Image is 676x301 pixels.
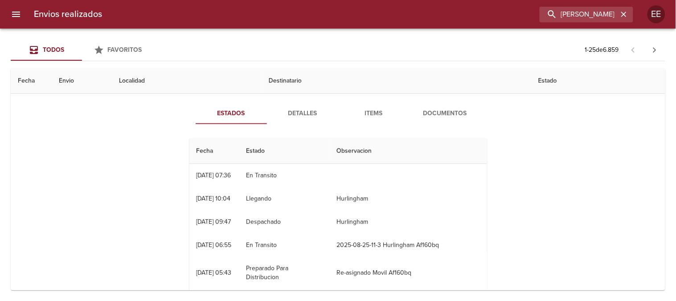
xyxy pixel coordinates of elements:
[108,46,142,54] span: Favoritos
[330,187,487,210] td: Hurlingham
[330,234,487,257] td: 2025-08-25-11-3 Hurlingham Af160bq
[585,46,619,54] p: 1 - 25 de 6.859
[239,164,330,187] td: En Transito
[540,7,618,22] input: buscar
[197,218,231,226] div: [DATE] 09:47
[197,241,232,249] div: [DATE] 06:55
[197,195,231,202] div: [DATE] 10:04
[647,5,665,23] div: Abrir información de usuario
[239,210,330,234] td: Despachado
[239,234,330,257] td: En Transito
[197,171,231,179] div: [DATE] 07:36
[52,68,112,94] th: Envio
[196,103,481,124] div: Tabs detalle de guia
[201,108,262,119] span: Estados
[344,108,404,119] span: Items
[644,39,665,61] span: Pagina siguiente
[623,45,644,54] span: Pagina anterior
[11,39,153,61] div: Tabs Envios
[34,7,102,21] h6: Envios realizados
[272,108,333,119] span: Detalles
[262,68,531,94] th: Destinatario
[330,138,487,164] th: Observacion
[43,46,64,54] span: Todos
[11,68,52,94] th: Fecha
[112,68,262,94] th: Localidad
[415,108,475,119] span: Documentos
[239,187,330,210] td: Llegando
[330,210,487,234] td: Hurlingham
[647,5,665,23] div: EE
[5,4,27,25] button: menu
[189,138,239,164] th: Fecha
[239,257,330,289] td: Preparado Para Distribucion
[531,68,665,94] th: Estado
[239,138,330,164] th: Estado
[197,269,232,276] div: [DATE] 05:43
[330,257,487,289] td: Re-asignado Movil Af160bq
